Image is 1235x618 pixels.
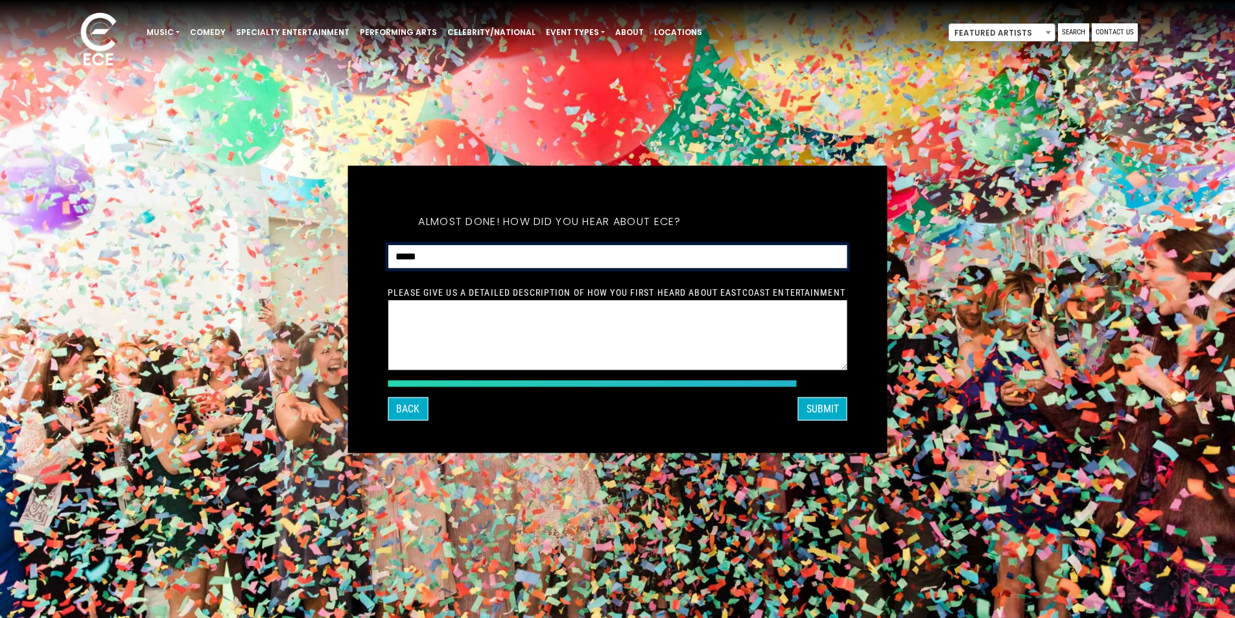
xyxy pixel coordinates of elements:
a: Specialty Entertainment [231,21,355,43]
h5: Almost done! How did you hear about ECE? [388,198,712,244]
a: Comedy [185,21,231,43]
span: Featured Artists [948,23,1055,42]
a: Celebrity/National [442,21,541,43]
a: Contact Us [1092,23,1138,42]
a: Performing Arts [355,21,442,43]
button: Back [388,397,428,420]
img: ece_new_logo_whitev2-1.png [66,9,131,72]
span: Featured Artists [949,24,1055,42]
a: Search [1058,23,1089,42]
label: Please give us a detailed description of how you first heard about EastCoast Entertainment [388,286,845,298]
a: Locations [649,21,707,43]
a: About [610,21,649,43]
button: SUBMIT [798,397,847,420]
select: How did you hear about ECE [388,244,847,268]
a: Event Types [541,21,610,43]
a: Music [141,21,185,43]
